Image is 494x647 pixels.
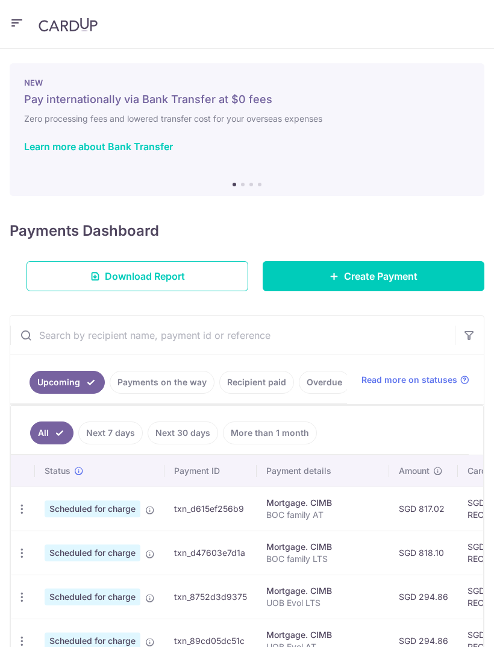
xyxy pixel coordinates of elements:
[266,541,380,553] div: Mortgage. CIMB
[164,531,257,575] td: txn_d47603e7d1a
[416,611,482,641] iframe: Opens a widget where you can find more information
[78,421,143,444] a: Next 7 days
[299,371,350,394] a: Overdue
[45,465,70,477] span: Status
[389,487,458,531] td: SGD 817.02
[39,17,98,32] img: CardUp
[45,589,140,605] span: Scheduled for charge
[24,112,470,126] h6: Zero processing fees and lowered transfer cost for your overseas expenses
[219,371,294,394] a: Recipient paid
[45,544,140,561] span: Scheduled for charge
[344,269,417,283] span: Create Payment
[30,371,105,394] a: Upcoming
[24,140,173,153] a: Learn more about Bank Transfer
[266,629,380,641] div: Mortgage. CIMB
[266,585,380,597] div: Mortgage. CIMB
[266,509,380,521] p: BOC family AT
[148,421,218,444] a: Next 30 days
[257,455,389,487] th: Payment details
[164,575,257,619] td: txn_8752d3d9375
[24,92,470,107] h5: Pay internationally via Bank Transfer at $0 fees
[361,374,457,386] span: Read more on statuses
[266,597,380,609] p: UOB Evol LTS
[24,78,470,87] p: NEW
[45,500,140,517] span: Scheduled for charge
[399,465,430,477] span: Amount
[266,553,380,565] p: BOC family LTS
[389,575,458,619] td: SGD 294.86
[105,269,185,283] span: Download Report
[164,487,257,531] td: txn_d615ef256b9
[27,261,248,291] a: Download Report
[266,497,380,509] div: Mortgage. CIMB
[263,261,484,291] a: Create Payment
[30,421,73,444] a: All
[361,374,469,386] a: Read more on statuses
[164,455,257,487] th: Payment ID
[10,316,455,355] input: Search by recipient name, payment id or reference
[110,371,214,394] a: Payments on the way
[223,421,317,444] a: More than 1 month
[10,220,159,242] h4: Payments Dashboard
[389,531,458,575] td: SGD 818.10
